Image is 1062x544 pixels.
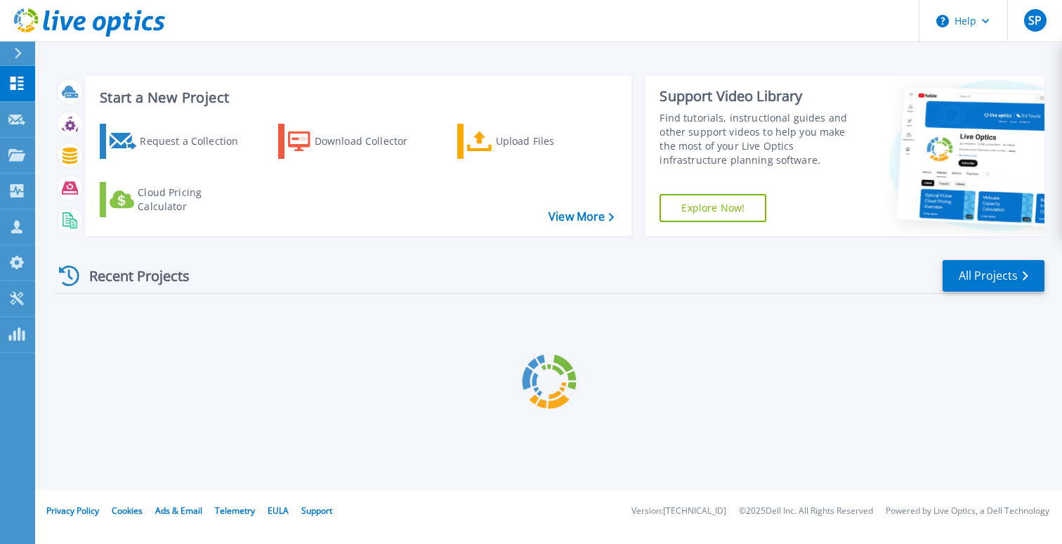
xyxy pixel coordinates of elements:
[100,124,256,159] a: Request a Collection
[100,182,256,217] a: Cloud Pricing Calculator
[215,505,255,517] a: Telemetry
[315,127,427,155] div: Download Collector
[278,124,435,159] a: Download Collector
[301,505,332,517] a: Support
[457,124,614,159] a: Upload Files
[100,90,614,105] h3: Start a New Project
[943,260,1044,292] a: All Projects
[46,505,99,517] a: Privacy Policy
[1028,15,1042,26] span: SP
[549,210,614,224] a: View More
[631,507,726,516] li: Version: [TECHNICAL_ID]
[496,127,608,155] div: Upload Files
[886,507,1049,516] li: Powered by Live Optics, a Dell Technology
[138,186,250,214] div: Cloud Pricing Calculator
[660,194,766,222] a: Explore Now!
[54,259,209,293] div: Recent Projects
[660,111,860,167] div: Find tutorials, instructional guides and other support videos to help you make the most of your L...
[660,87,860,105] div: Support Video Library
[112,505,143,517] a: Cookies
[268,505,289,517] a: EULA
[739,507,873,516] li: © 2025 Dell Inc. All Rights Reserved
[155,505,202,517] a: Ads & Email
[140,127,252,155] div: Request a Collection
